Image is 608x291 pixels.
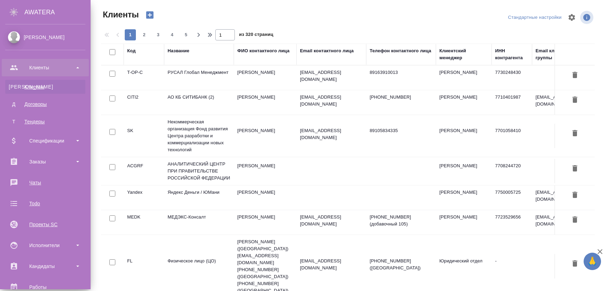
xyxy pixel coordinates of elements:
[439,47,488,61] div: Клиентский менеджер
[495,47,529,61] div: ИНН контрагента
[234,185,297,210] td: [PERSON_NAME]
[300,47,354,54] div: Email контактного лица
[164,185,234,210] td: Яндекс Деньги / ЮМани
[5,97,85,111] a: ДДоговоры
[5,177,85,188] div: Чаты
[239,30,273,40] span: из 320 страниц
[124,66,164,90] td: T-OP-C
[300,258,363,271] p: [EMAIL_ADDRESS][DOMAIN_NAME]
[124,185,164,210] td: Yandex
[180,29,192,40] button: 5
[370,94,432,101] p: [PHONE_NUMBER]
[536,47,591,61] div: Email клиентской группы
[580,11,595,24] span: Посмотреть информацию
[436,185,492,210] td: [PERSON_NAME]
[9,118,82,125] div: Тендеры
[153,31,164,38] span: 3
[300,94,363,108] p: [EMAIL_ADDRESS][DOMAIN_NAME]
[436,210,492,235] td: [PERSON_NAME]
[492,124,532,148] td: 7701058410
[5,62,85,73] div: Клиенты
[370,69,432,76] p: 89163910013
[5,33,85,41] div: [PERSON_NAME]
[436,66,492,90] td: [PERSON_NAME]
[532,185,595,210] td: [EMAIL_ADDRESS][DOMAIN_NAME]
[569,94,581,107] button: Удалить
[492,66,532,90] td: 7730248430
[569,214,581,227] button: Удалить
[2,195,89,212] a: Todo
[584,253,601,270] button: 🙏
[5,240,85,251] div: Исполнители
[5,219,85,230] div: Проекты SC
[563,9,580,26] span: Настроить таблицу
[24,5,91,19] div: AWATERA
[569,69,581,82] button: Удалить
[234,66,297,90] td: [PERSON_NAME]
[153,29,164,40] button: 3
[492,185,532,210] td: 7750005725
[2,174,89,191] a: Чаты
[569,162,581,175] button: Удалить
[164,157,234,185] td: АНАЛИТИЧЕСКИЙ ЦЕНТР ПРИ ПРАВИТЕЛЬСТВЕ РОССИЙСКОЙ ФЕДЕРАЦИИ
[569,127,581,140] button: Удалить
[492,254,532,278] td: -
[164,66,234,90] td: РУСАЛ Глобал Менеджмент
[124,210,164,235] td: MEDK
[141,9,158,21] button: Создать
[5,156,85,167] div: Заказы
[532,210,595,235] td: [EMAIL_ADDRESS][DOMAIN_NAME]
[569,258,581,270] button: Удалить
[492,210,532,235] td: 7723529656
[234,124,297,148] td: [PERSON_NAME]
[9,83,82,90] div: Клиенты
[300,127,363,141] p: [EMAIL_ADDRESS][DOMAIN_NAME]
[164,210,234,235] td: МЕДЭКС-Консалт
[300,69,363,83] p: [EMAIL_ADDRESS][DOMAIN_NAME]
[370,47,431,54] div: Телефон контактного лица
[436,90,492,115] td: [PERSON_NAME]
[5,80,85,94] a: [PERSON_NAME]Клиенты
[569,189,581,202] button: Удалить
[300,214,363,228] p: [EMAIL_ADDRESS][DOMAIN_NAME]
[5,261,85,271] div: Кандидаты
[237,47,290,54] div: ФИО контактного лица
[164,254,234,278] td: Физическое лицо (ЦО)
[124,159,164,183] td: ACGRF
[586,254,598,269] span: 🙏
[532,90,595,115] td: [EMAIL_ADDRESS][DOMAIN_NAME]
[5,115,85,129] a: ТТендеры
[370,214,432,228] p: [PHONE_NUMBER] (добавочный 105)
[436,124,492,148] td: [PERSON_NAME]
[180,31,192,38] span: 5
[139,31,150,38] span: 2
[436,159,492,183] td: [PERSON_NAME]
[370,127,432,134] p: 89105834335
[168,47,189,54] div: Название
[139,29,150,40] button: 2
[492,90,532,115] td: 7710401987
[5,136,85,146] div: Спецификации
[101,9,139,20] span: Клиенты
[234,210,297,235] td: [PERSON_NAME]
[127,47,136,54] div: Код
[9,101,82,108] div: Договоры
[5,198,85,209] div: Todo
[436,254,492,278] td: Юридический отдел
[124,124,164,148] td: SK
[167,29,178,40] button: 4
[234,90,297,115] td: [PERSON_NAME]
[370,258,432,271] p: [PHONE_NUMBER] ([GEOGRAPHIC_DATA])
[164,90,234,115] td: АО КБ СИТИБАНК (2)
[234,159,297,183] td: [PERSON_NAME]
[124,90,164,115] td: CITI2
[506,12,563,23] div: split button
[167,31,178,38] span: 4
[2,216,89,233] a: Проекты SC
[492,159,532,183] td: 7708244720
[164,115,234,157] td: Некоммерческая организация Фонд развития Центра разработки и коммерциализации новых технологий
[124,254,164,278] td: FL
